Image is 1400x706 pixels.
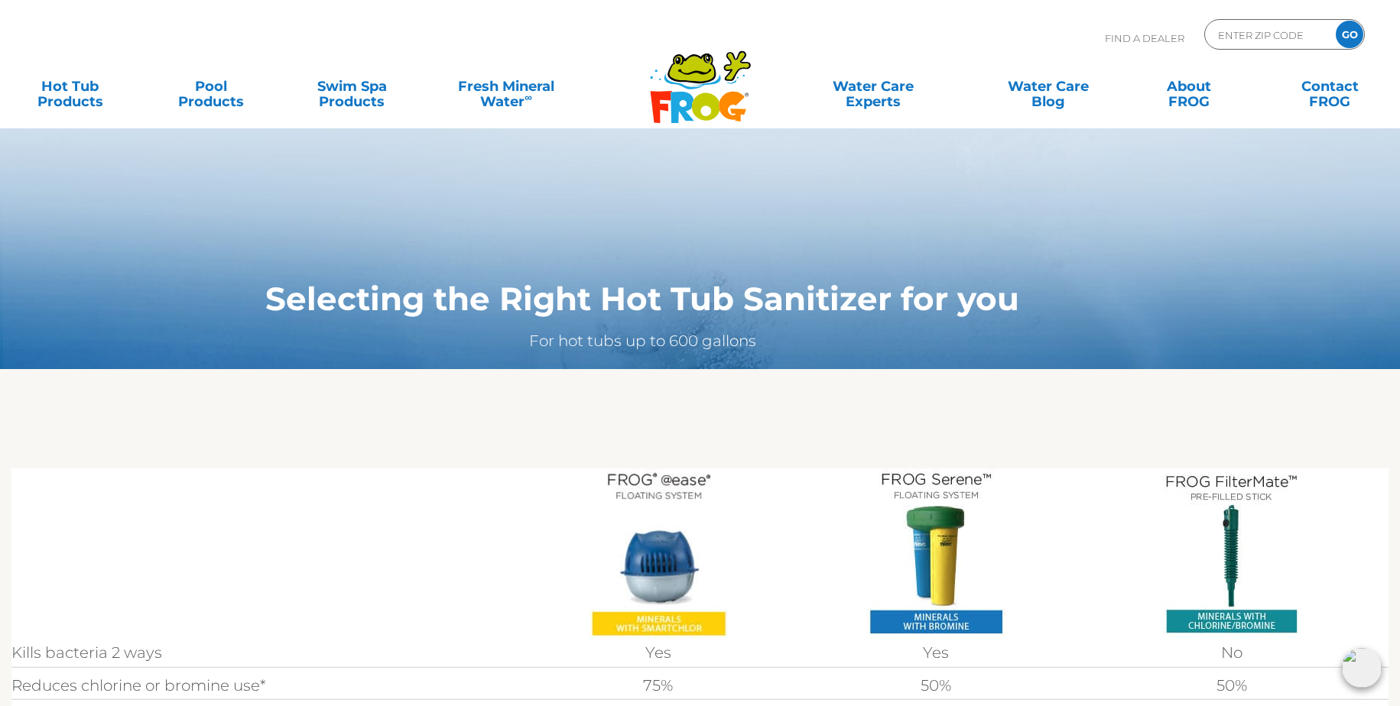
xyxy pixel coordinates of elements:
td: Reduces chlorine or bromine use* [11,673,519,698]
a: Water CareBlog [993,71,1103,102]
td: No [1074,640,1389,666]
sup: ∞ [525,91,532,103]
img: Frog Products Logo [642,31,759,124]
td: 50% [797,673,1074,698]
a: Hot TubProducts [15,71,125,102]
td: 50% [1074,673,1389,698]
a: AboutFROG [1134,71,1243,102]
h1: Selecting the Right Hot Tub Sanitizer for you [34,280,1251,317]
td: Yes [797,640,1074,666]
a: PoolProducts [156,71,265,102]
td: 75% [519,673,797,698]
p: Find A Dealer [1105,19,1184,57]
p: For hot tubs up to 600 gallons [34,329,1251,353]
a: Fresh MineralWater∞ [438,71,575,102]
input: GO [1336,21,1363,48]
a: Swim SpaProducts [297,71,406,102]
td: Kills bacteria 2 ways [11,640,519,666]
a: ContactFROG [1275,71,1385,102]
img: openIcon [1342,648,1382,688]
a: Water CareExperts [784,71,962,102]
td: Yes [519,640,797,666]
